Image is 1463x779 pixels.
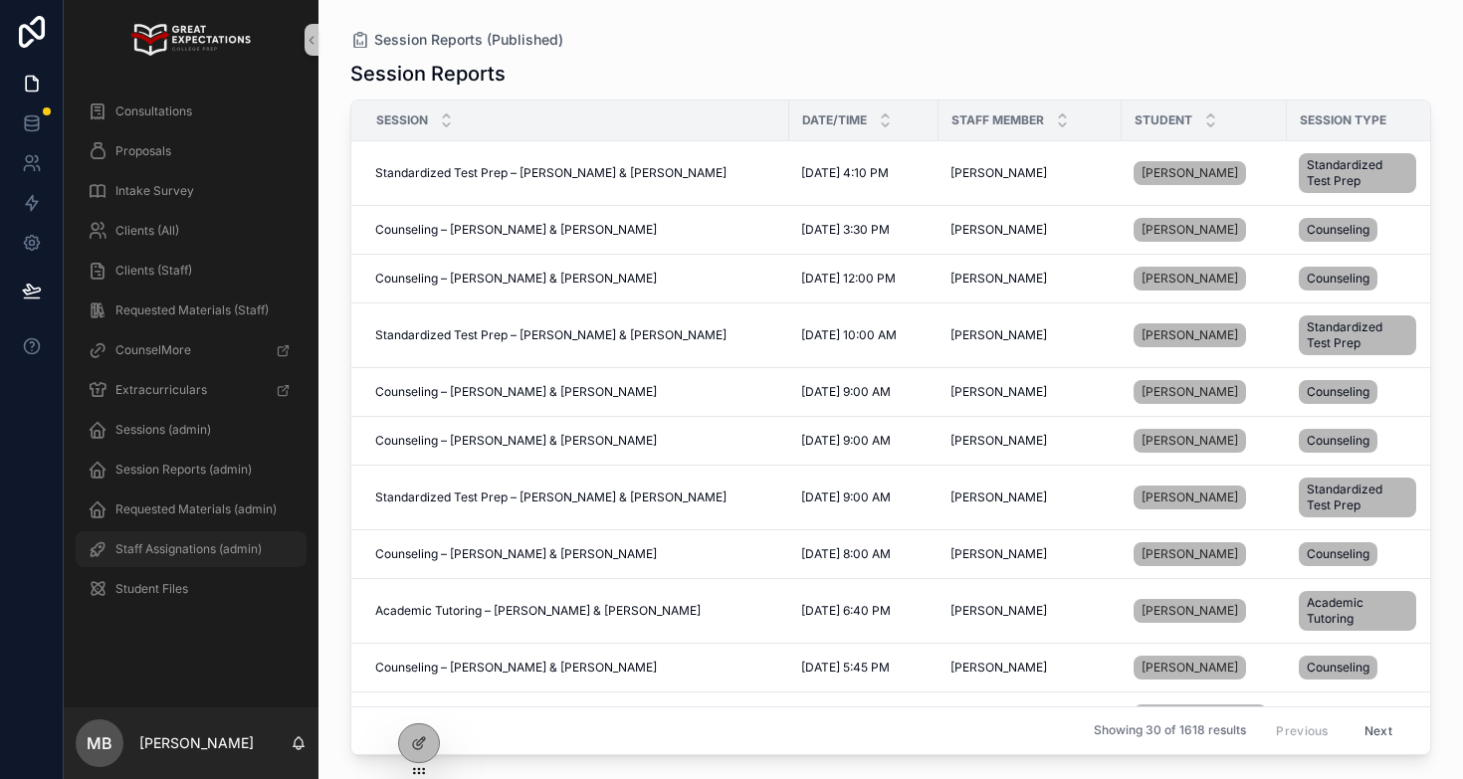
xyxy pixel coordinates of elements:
span: Date/Time [802,112,867,128]
span: [DATE] 12:00 PM [801,271,896,287]
span: [PERSON_NAME] [1142,384,1238,400]
span: [DATE] 6:40 PM [801,603,891,619]
span: [DATE] 5:45 PM [801,660,890,676]
a: Deyaan [PERSON_NAME] [1134,704,1267,744]
button: Next [1351,715,1406,746]
span: [PERSON_NAME] [950,222,1047,238]
a: Requested Materials (admin) [76,491,307,527]
a: [DATE] 3:30 PM [801,222,927,238]
span: Session Reports (Published) [374,30,563,50]
a: [PERSON_NAME] [950,384,1110,400]
a: [PERSON_NAME] [950,546,1110,562]
a: Counseling [1299,425,1424,457]
a: [PERSON_NAME] [1134,652,1275,683]
a: [PERSON_NAME] [1134,656,1246,680]
span: Session Reports (admin) [115,462,252,478]
span: Intake Survey [115,183,194,199]
span: [PERSON_NAME] [1142,222,1238,238]
span: Extracurriculars [115,382,207,398]
a: Clients (All) [76,213,307,249]
a: [PERSON_NAME] [950,489,1110,505]
span: Standardized Test Prep – [PERSON_NAME] & [PERSON_NAME] [375,327,727,343]
a: [PERSON_NAME] [1134,263,1275,294]
span: Counseling – [PERSON_NAME] & [PERSON_NAME] [375,433,657,449]
span: Academic Tutoring – [PERSON_NAME] & [PERSON_NAME] [375,603,701,619]
a: Counseling [1299,376,1424,408]
a: [PERSON_NAME] [1134,595,1275,627]
span: [PERSON_NAME] [1142,660,1238,676]
a: Standardized Test Prep [1299,474,1424,521]
a: [DATE] 9:00 AM [801,489,927,505]
span: [PERSON_NAME] [950,327,1047,343]
a: Standardized Test Prep – [PERSON_NAME] & [PERSON_NAME] [375,327,777,343]
a: Staff Assignations (admin) [76,531,307,567]
a: [DATE] 10:00 AM [801,327,927,343]
span: [PERSON_NAME] [1142,489,1238,505]
span: Proposals [115,143,171,159]
span: [DATE] 9:00 AM [801,433,891,449]
a: [DATE] 6:40 PM [801,603,927,619]
span: [PERSON_NAME] [1142,433,1238,449]
a: [DATE] 9:00 AM [801,433,927,449]
a: [DATE] 4:10 PM [801,165,927,181]
a: [DATE] 8:00 AM [801,546,927,562]
a: [PERSON_NAME] [1134,214,1275,246]
a: Academic Tutoring – [PERSON_NAME] & [PERSON_NAME] [375,603,777,619]
a: [DATE] 12:00 PM [801,271,927,287]
span: [PERSON_NAME] [950,433,1047,449]
a: Student Files [76,571,307,607]
a: Session Reports (admin) [76,452,307,487]
a: [DATE] 9:00 AM [801,384,927,400]
span: MB [87,731,112,755]
span: [PERSON_NAME] [950,603,1047,619]
span: [DATE] 10:00 AM [801,327,897,343]
span: [PERSON_NAME] [950,384,1047,400]
span: Counseling [1307,546,1369,562]
span: [DATE] 8:00 AM [801,546,891,562]
a: Counseling – [PERSON_NAME] & [PERSON_NAME] [375,271,777,287]
span: Standardized Test Prep [1307,482,1408,513]
a: Counseling [1299,214,1424,246]
a: Counseling – [PERSON_NAME] & [PERSON_NAME] [375,222,777,238]
a: Consultations [76,94,307,129]
a: Counseling – [PERSON_NAME] & [PERSON_NAME] [375,660,777,676]
a: [PERSON_NAME] [1134,376,1275,408]
span: Staff Member [951,112,1044,128]
a: [PERSON_NAME] [1134,323,1246,347]
span: [PERSON_NAME] [1142,546,1238,562]
a: [PERSON_NAME] [1134,218,1246,242]
span: Sessions (admin) [115,422,211,438]
a: [PERSON_NAME] [950,165,1110,181]
a: [PERSON_NAME] [1134,486,1246,509]
a: Session Reports (Published) [350,30,563,50]
a: Standardized Test Prep – [PERSON_NAME] & [PERSON_NAME] [375,489,777,505]
a: Sessions (admin) [76,412,307,448]
a: [PERSON_NAME] [950,271,1110,287]
span: Showing 30 of 1618 results [1094,723,1246,739]
span: Standardized Test Prep – [PERSON_NAME] & [PERSON_NAME] [375,165,727,181]
a: Deyaan [PERSON_NAME] [1134,700,1275,748]
div: scrollable content [64,80,318,633]
span: Counseling – [PERSON_NAME] & [PERSON_NAME] [375,660,657,676]
a: [PERSON_NAME] [1134,161,1246,185]
span: [PERSON_NAME] [950,489,1047,505]
span: Counseling – [PERSON_NAME] & [PERSON_NAME] [375,384,657,400]
span: Counseling [1307,271,1369,287]
h1: Session Reports [350,60,506,88]
span: [DATE] 9:00 AM [801,384,891,400]
span: Academic Tutoring [1307,595,1408,627]
a: Counseling [1299,538,1424,570]
a: CounselMore [76,332,307,368]
span: Staff Assignations (admin) [115,541,262,557]
img: App logo [131,24,250,56]
span: Standardized Test Prep – [PERSON_NAME] & [PERSON_NAME] [375,489,727,505]
a: Counseling [1299,652,1424,683]
span: Requested Materials (admin) [115,501,277,517]
span: Counseling – [PERSON_NAME] & [PERSON_NAME] [375,546,657,562]
span: Student Files [115,581,188,597]
a: Counseling – [PERSON_NAME] & [PERSON_NAME] [375,433,777,449]
a: Standardized Test Prep – [PERSON_NAME] & [PERSON_NAME] [375,165,777,181]
a: [PERSON_NAME] [950,603,1110,619]
a: Proposals [76,133,307,169]
a: Extracurriculars [76,372,307,408]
